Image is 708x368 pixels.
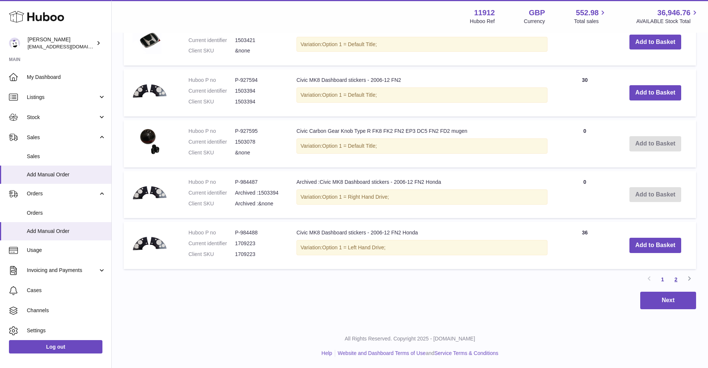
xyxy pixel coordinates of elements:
[235,200,282,207] dd: Archived :&none
[131,229,168,256] img: Civic MK8 Dashboard stickers - 2006-12 FN2 Honda
[188,128,235,135] dt: Huboo P no
[27,74,106,81] span: My Dashboard
[235,87,282,95] dd: 1503394
[434,350,498,356] a: Service Terms & Conditions
[27,327,106,334] span: Settings
[27,247,106,254] span: Usage
[636,18,699,25] span: AVAILABLE Stock Total
[321,350,332,356] a: Help
[296,189,547,205] div: Variation:
[555,171,615,218] td: 0
[27,134,98,141] span: Sales
[296,138,547,154] div: Variation:
[9,38,20,49] img: info@carbonmyride.com
[629,238,682,253] button: Add to Basket
[27,153,106,160] span: Sales
[27,94,98,101] span: Listings
[235,47,282,54] dd: &none
[28,36,95,50] div: [PERSON_NAME]
[576,8,599,18] span: 552.98
[322,244,385,250] span: Option 1 = Left Hand Drive;
[28,44,109,49] span: [EMAIL_ADDRESS][DOMAIN_NAME]
[235,240,282,247] dd: 1709223
[235,229,282,236] dd: P-984488
[131,26,168,54] img: Black/Silver Honda Steering Wheel Badge FN2
[289,69,555,116] td: Civic MK8 Dashboard stickers - 2006-12 FN2
[338,350,426,356] a: Website and Dashboard Terms of Use
[235,98,282,105] dd: 1503394
[335,350,498,357] li: and
[555,19,615,66] td: 8
[118,335,702,342] p: All Rights Reserved. Copyright 2025 - [DOMAIN_NAME]
[289,120,555,167] td: Civic Carbon Gear Knob Type R FK8 FK2 FN2 EP3 DC5 FN2 FD2 mugen
[131,128,168,156] img: Civic Carbon Gear Knob Type R FK8 FK2 FN2 EP3 DC5 FN2 FD2 mugen
[322,92,377,98] span: Option 1 = Default Title;
[188,77,235,84] dt: Huboo P no
[188,229,235,236] dt: Huboo P no
[27,171,106,178] span: Add Manual Order
[27,190,98,197] span: Orders
[235,189,282,196] dd: Archived :1503394
[188,149,235,156] dt: Client SKU
[9,340,102,353] a: Log out
[188,138,235,145] dt: Current identifier
[188,251,235,258] dt: Client SKU
[188,240,235,247] dt: Current identifier
[235,77,282,84] dd: P-927594
[188,189,235,196] dt: Current identifier
[322,194,389,200] span: Option 1 = Right Hand Drive;
[27,287,106,294] span: Cases
[131,77,168,104] img: Civic MK8 Dashboard stickers - 2006-12 FN2
[235,179,282,186] dd: P-984487
[235,149,282,156] dd: &none
[188,47,235,54] dt: Client SKU
[322,143,377,149] span: Option 1 = Default Title;
[296,87,547,103] div: Variation:
[188,98,235,105] dt: Client SKU
[322,41,377,47] span: Option 1 = Default Title;
[296,37,547,52] div: Variation:
[296,240,547,255] div: Variation:
[474,8,495,18] strong: 11912
[289,19,555,66] td: Black/Silver Honda Steering Wheel Badge FN2
[629,35,682,50] button: Add to Basket
[188,200,235,207] dt: Client SKU
[555,222,615,269] td: 36
[657,8,690,18] span: 36,946.76
[555,69,615,116] td: 30
[656,273,669,286] a: 1
[188,179,235,186] dt: Huboo P no
[27,267,98,274] span: Invoicing and Payments
[470,18,495,25] div: Huboo Ref
[289,171,555,218] td: Archived :Civic MK8 Dashboard stickers - 2006-12 FN2 Honda
[235,251,282,258] dd: 1709223
[669,273,683,286] a: 2
[640,292,696,309] button: Next
[574,18,607,25] span: Total sales
[629,85,682,100] button: Add to Basket
[27,114,98,121] span: Stock
[27,209,106,217] span: Orders
[188,37,235,44] dt: Current identifier
[289,222,555,269] td: Civic MK8 Dashboard stickers - 2006-12 FN2 Honda
[27,307,106,314] span: Channels
[131,179,168,206] img: Archived :Civic MK8 Dashboard stickers - 2006-12 FN2 Honda
[636,8,699,25] a: 36,946.76 AVAILABLE Stock Total
[235,37,282,44] dd: 1503421
[574,8,607,25] a: 552.98 Total sales
[524,18,545,25] div: Currency
[235,128,282,135] dd: P-927595
[555,120,615,167] td: 0
[235,138,282,145] dd: 1503078
[27,228,106,235] span: Add Manual Order
[188,87,235,95] dt: Current identifier
[529,8,545,18] strong: GBP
